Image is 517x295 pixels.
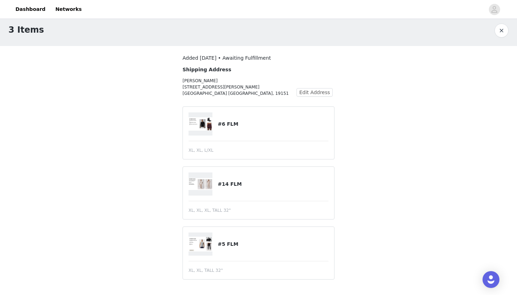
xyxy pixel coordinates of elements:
div: Open Intercom Messenger [483,271,499,288]
span: XL, XL, TALL 32" [189,267,223,274]
h4: #6 FLM [218,120,328,128]
h4: #5 FLM [218,241,328,248]
a: Networks [51,1,86,17]
a: Dashboard [11,1,50,17]
img: #14 FLM [189,178,212,190]
div: avatar [491,4,498,15]
img: #5 FLM [189,237,212,251]
h1: 3 Items [8,24,44,36]
button: Edit Address [296,88,333,97]
span: XL, XL, XL, TALL 32" [189,207,231,214]
h4: Shipping Address [183,66,296,73]
h4: #14 FLM [218,181,328,188]
span: XL, XL, L/XL [189,147,213,153]
p: [PERSON_NAME] [STREET_ADDRESS][PERSON_NAME] [GEOGRAPHIC_DATA] [GEOGRAPHIC_DATA], 19151 [183,78,296,97]
img: #6 FLM [189,117,212,131]
span: Added [DATE] • Awaiting Fulfillment [183,55,271,61]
